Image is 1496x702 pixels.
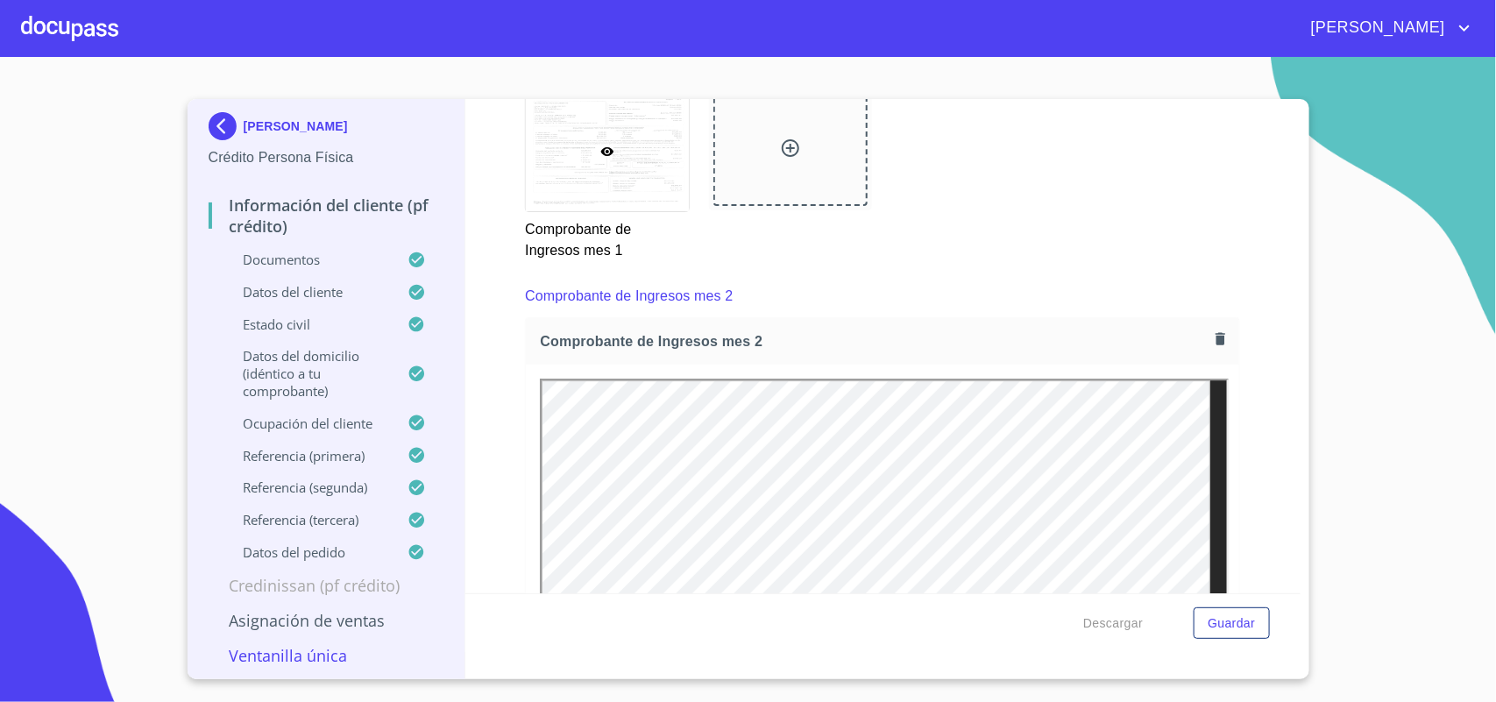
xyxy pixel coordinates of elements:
[209,112,444,147] div: [PERSON_NAME]
[525,286,733,307] p: Comprobante de Ingresos mes 2
[209,112,244,140] img: Docupass spot blue
[209,316,408,333] p: Estado Civil
[209,415,408,432] p: Ocupación del Cliente
[209,147,444,168] p: Crédito Persona Física
[540,332,1209,351] span: Comprobante de Ingresos mes 2
[209,645,444,666] p: Ventanilla única
[209,195,444,237] p: Información del cliente (PF crédito)
[525,212,688,261] p: Comprobante de Ingresos mes 1
[1298,14,1454,42] span: [PERSON_NAME]
[1208,613,1255,635] span: Guardar
[209,610,444,631] p: Asignación de Ventas
[209,543,408,561] p: Datos del pedido
[209,283,408,301] p: Datos del cliente
[1076,607,1150,640] button: Descargar
[209,347,408,400] p: Datos del domicilio (idéntico a tu comprobante)
[209,251,408,268] p: Documentos
[209,511,408,528] p: Referencia (tercera)
[209,447,408,464] p: Referencia (primera)
[1298,14,1475,42] button: account of current user
[1083,613,1143,635] span: Descargar
[209,479,408,496] p: Referencia (segunda)
[244,119,348,133] p: [PERSON_NAME]
[1194,607,1269,640] button: Guardar
[209,575,444,596] p: Credinissan (PF crédito)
